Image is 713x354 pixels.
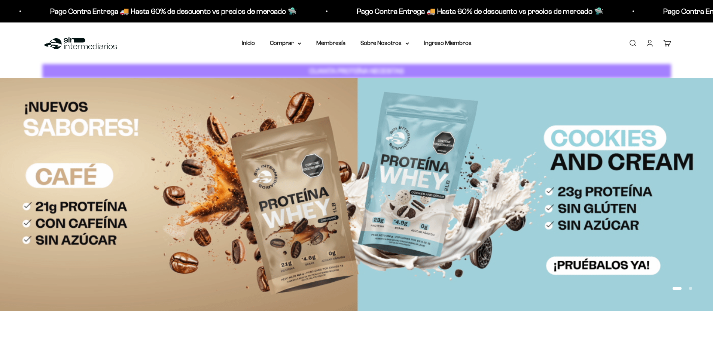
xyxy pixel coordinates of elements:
[424,40,472,46] a: Ingreso Miembros
[50,5,297,17] p: Pago Contra Entrega 🚚 Hasta 60% de descuento vs precios de mercado 🛸
[360,38,409,48] summary: Sobre Nosotros
[242,40,255,46] a: Inicio
[357,5,603,17] p: Pago Contra Entrega 🚚 Hasta 60% de descuento vs precios de mercado 🛸
[316,40,345,46] a: Membresía
[270,38,301,48] summary: Comprar
[309,67,404,75] strong: CUANTA PROTEÍNA NECESITAS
